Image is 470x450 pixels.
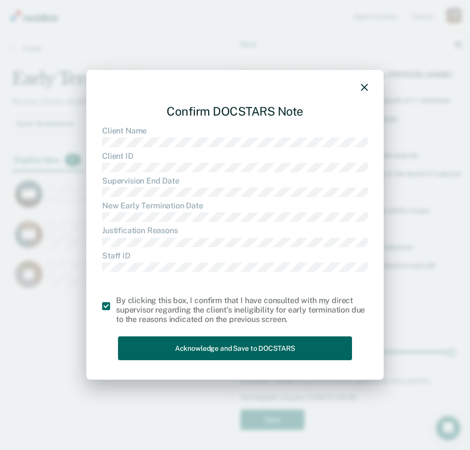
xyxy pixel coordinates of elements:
button: Acknowledge and Save to DOCSTARS [118,336,352,361]
div: By clicking this box, I confirm that I have consulted with my direct supervisor regarding the cli... [116,296,368,324]
dt: Client Name [102,126,368,135]
dt: New Early Termination Date [102,201,368,210]
dt: Supervision End Date [102,176,368,186]
dt: Justification Reasons [102,226,368,236]
dt: Staff ID [102,251,368,260]
div: Confirm DOCSTARS Note [102,96,368,127]
dt: Client ID [102,151,368,161]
